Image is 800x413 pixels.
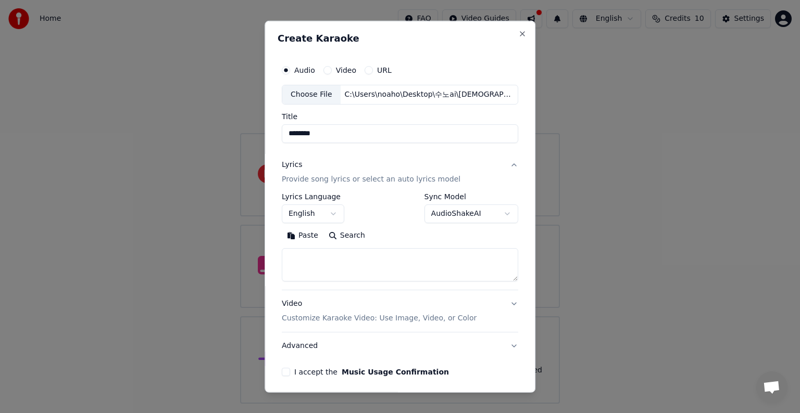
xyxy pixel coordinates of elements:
[278,34,522,43] h2: Create Karaoke
[282,332,518,359] button: Advanced
[377,67,392,74] label: URL
[282,160,302,170] div: Lyrics
[294,368,449,376] label: I accept the
[282,299,477,324] div: Video
[282,151,518,193] button: LyricsProvide song lyrics or select an auto lyrics model
[336,67,356,74] label: Video
[323,227,370,244] button: Search
[282,290,518,332] button: VideoCustomize Karaoke Video: Use Image, Video, or Color
[282,113,518,120] label: Title
[282,227,323,244] button: Paste
[282,85,341,104] div: Choose File
[294,67,315,74] label: Audio
[424,193,518,200] label: Sync Model
[282,174,460,185] p: Provide song lyrics or select an auto lyrics model
[282,313,477,324] p: Customize Karaoke Video: Use Image, Video, or Color
[342,368,449,376] button: I accept the
[341,89,518,100] div: C:\Users\noaho\Desktop\수노ai\[DEMOGRAPHIC_DATA]외우기 3탄.wav
[282,193,344,200] label: Lyrics Language
[282,193,518,290] div: LyricsProvide song lyrics or select an auto lyrics model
